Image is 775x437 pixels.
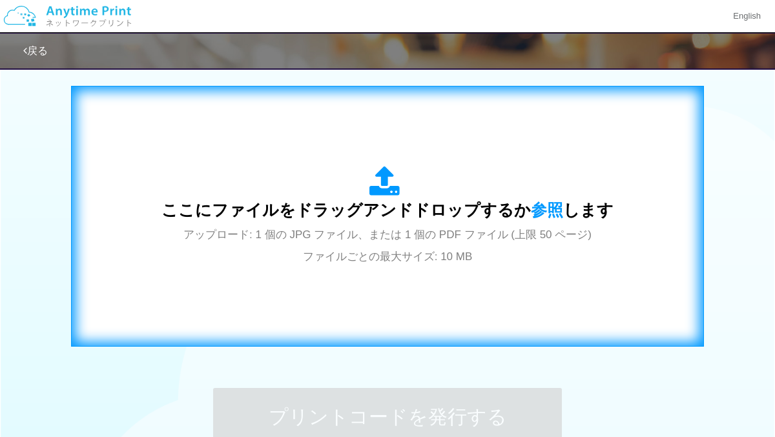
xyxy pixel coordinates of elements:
[161,201,614,219] span: ここにファイルをドラッグアンドドロップするか します
[23,45,48,56] a: 戻る
[531,201,563,219] span: 参照
[183,229,592,263] span: アップロード: 1 個の JPG ファイル、または 1 個の PDF ファイル (上限 50 ページ) ファイルごとの最大サイズ: 10 MB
